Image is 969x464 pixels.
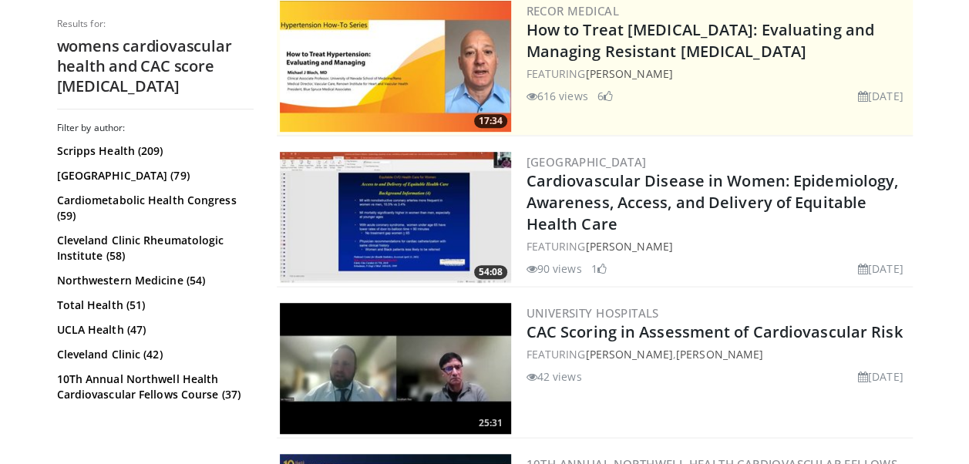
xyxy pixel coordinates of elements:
[527,368,582,385] li: 42 views
[527,261,582,277] li: 90 views
[676,347,763,361] a: [PERSON_NAME]
[474,114,507,128] span: 17:34
[591,261,607,277] li: 1
[527,321,903,342] a: CAC Scoring in Assessment of Cardiovascular Risk
[280,1,511,132] a: 17:34
[57,298,250,313] a: Total Health (51)
[585,239,672,254] a: [PERSON_NAME]
[57,143,250,159] a: Scripps Health (209)
[858,261,903,277] li: [DATE]
[527,3,619,18] a: Recor Medical
[527,66,910,82] div: FEATURING
[57,347,250,362] a: Cleveland Clinic (42)
[474,265,507,279] span: 54:08
[57,273,250,288] a: Northwestern Medicine (54)
[57,193,250,224] a: Cardiometabolic Health Congress (59)
[527,154,647,170] a: [GEOGRAPHIC_DATA]
[527,170,899,234] a: Cardiovascular Disease in Women: Epidemiology, Awareness, Access, and Delivery of Equitable Healt...
[280,152,511,283] img: 2ee3c53d-6993-47f1-9f7b-3bee8e4207d9.300x170_q85_crop-smart_upscale.jpg
[858,368,903,385] li: [DATE]
[280,1,511,132] img: 10cbd22e-c1e6-49ff-b90e-4507a8859fc1.jpg.300x170_q85_crop-smart_upscale.jpg
[57,233,250,264] a: Cleveland Clinic Rheumatologic Institute (58)
[280,303,511,434] img: 95296583-eb42-4a21-adf7-4a36117c339e.300x170_q85_crop-smart_upscale.jpg
[527,305,659,321] a: University Hospitals
[57,122,254,134] h3: Filter by author:
[527,19,874,62] a: How to Treat [MEDICAL_DATA]: Evaluating and Managing Resistant [MEDICAL_DATA]
[280,303,511,434] a: 25:31
[57,18,254,30] p: Results for:
[527,346,910,362] div: FEATURING ,
[585,347,672,361] a: [PERSON_NAME]
[527,88,588,104] li: 616 views
[57,372,250,402] a: 10Th Annual Northwell Health Cardiovascular Fellows Course (37)
[57,168,250,183] a: [GEOGRAPHIC_DATA] (79)
[280,152,511,283] a: 54:08
[597,88,613,104] li: 6
[57,322,250,338] a: UCLA Health (47)
[585,66,672,81] a: [PERSON_NAME]
[57,36,254,96] h2: womens cardiovascular health and CAC score [MEDICAL_DATA]
[527,238,910,254] div: FEATURING
[474,416,507,430] span: 25:31
[858,88,903,104] li: [DATE]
